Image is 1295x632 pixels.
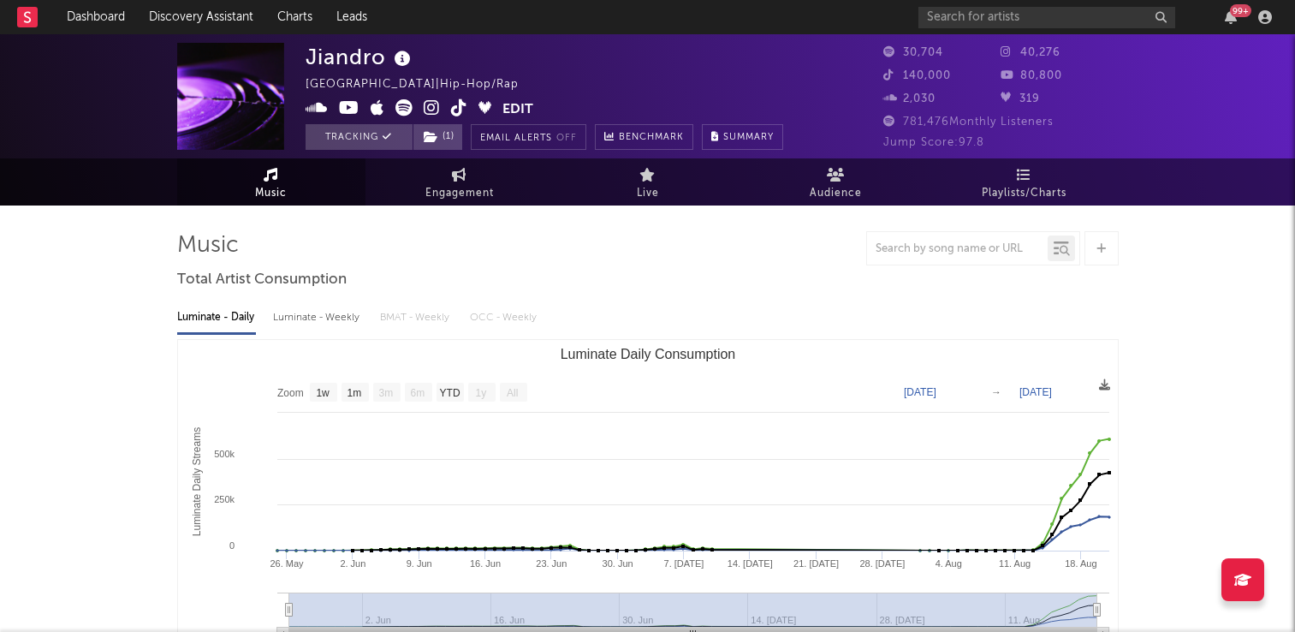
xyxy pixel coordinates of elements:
text: 23. Jun [536,558,567,569]
text: 30. Jun [602,558,633,569]
button: Email AlertsOff [471,124,586,150]
text: 500k [214,449,235,459]
div: 99 + [1230,4,1251,17]
text: [DATE] [904,386,936,398]
text: 16. Jun [469,558,500,569]
button: 99+ [1225,10,1237,24]
div: [GEOGRAPHIC_DATA] | Hip-Hop/Rap [306,75,538,95]
text: 7. [DATE] [663,558,704,569]
text: Luminate Daily Streams [190,427,202,536]
text: 250k [214,494,235,504]
text: Zoom [277,387,304,399]
div: Luminate - Weekly [273,303,363,332]
button: Edit [502,99,533,121]
span: 140,000 [883,70,951,81]
span: Summary [723,133,774,142]
span: ( 1 ) [413,124,463,150]
span: Live [637,183,659,204]
span: Total Artist Consumption [177,270,347,290]
text: 11. Aug [998,558,1030,569]
span: 319 [1001,93,1040,104]
text: → [991,386,1001,398]
span: 30,704 [883,47,943,58]
a: Playlists/Charts [930,158,1119,206]
span: Engagement [425,183,494,204]
text: 1y [475,387,486,399]
span: Audience [810,183,862,204]
text: 18. Aug [1065,558,1096,569]
text: 0 [229,540,234,551]
span: Benchmark [619,128,684,148]
span: 781,476 Monthly Listeners [883,116,1054,128]
em: Off [556,134,577,143]
text: 28. [DATE] [859,558,905,569]
input: Search by song name or URL [867,242,1048,256]
text: YTD [439,387,460,399]
a: Audience [742,158,930,206]
span: 2,030 [883,93,936,104]
button: (1) [413,124,462,150]
text: 4. Aug [935,558,961,569]
span: Playlists/Charts [982,183,1066,204]
button: Tracking [306,124,413,150]
div: Jiandro [306,43,415,71]
input: Search for artists [918,7,1175,28]
text: 2. Jun [340,558,365,569]
a: Benchmark [595,124,693,150]
button: Summary [702,124,783,150]
text: Luminate Daily Consumption [560,347,735,361]
span: Jump Score: 97.8 [883,137,984,148]
div: Luminate - Daily [177,303,256,332]
a: Music [177,158,365,206]
text: 6m [410,387,425,399]
span: Music [255,183,287,204]
text: 1m [347,387,361,399]
a: Engagement [365,158,554,206]
text: 14. [DATE] [727,558,772,569]
text: 3m [378,387,393,399]
span: 80,800 [1001,70,1062,81]
text: 1w [316,387,330,399]
text: 26. May [270,558,304,569]
a: Live [554,158,742,206]
text: [DATE] [1019,386,1052,398]
text: 9. Jun [406,558,431,569]
text: 21. [DATE] [793,558,839,569]
text: All [506,387,517,399]
span: 40,276 [1001,47,1060,58]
